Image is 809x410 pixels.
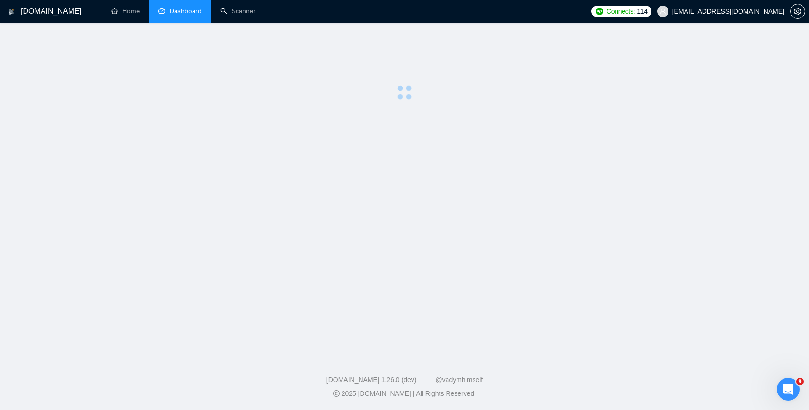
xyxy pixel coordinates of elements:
[158,8,165,14] span: dashboard
[790,8,805,15] a: setting
[333,390,340,397] span: copyright
[791,8,805,15] span: setting
[790,4,805,19] button: setting
[220,7,255,15] a: searchScanner
[8,389,801,399] div: 2025 [DOMAIN_NAME] | All Rights Reserved.
[326,376,417,384] a: [DOMAIN_NAME] 1.26.0 (dev)
[637,6,647,17] span: 114
[435,376,483,384] a: @vadymhimself
[8,4,15,19] img: logo
[111,7,140,15] a: homeHome
[607,6,635,17] span: Connects:
[170,7,202,15] span: Dashboard
[596,8,603,15] img: upwork-logo.png
[777,378,800,401] iframe: Intercom live chat
[796,378,804,385] span: 9
[660,8,666,15] span: user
